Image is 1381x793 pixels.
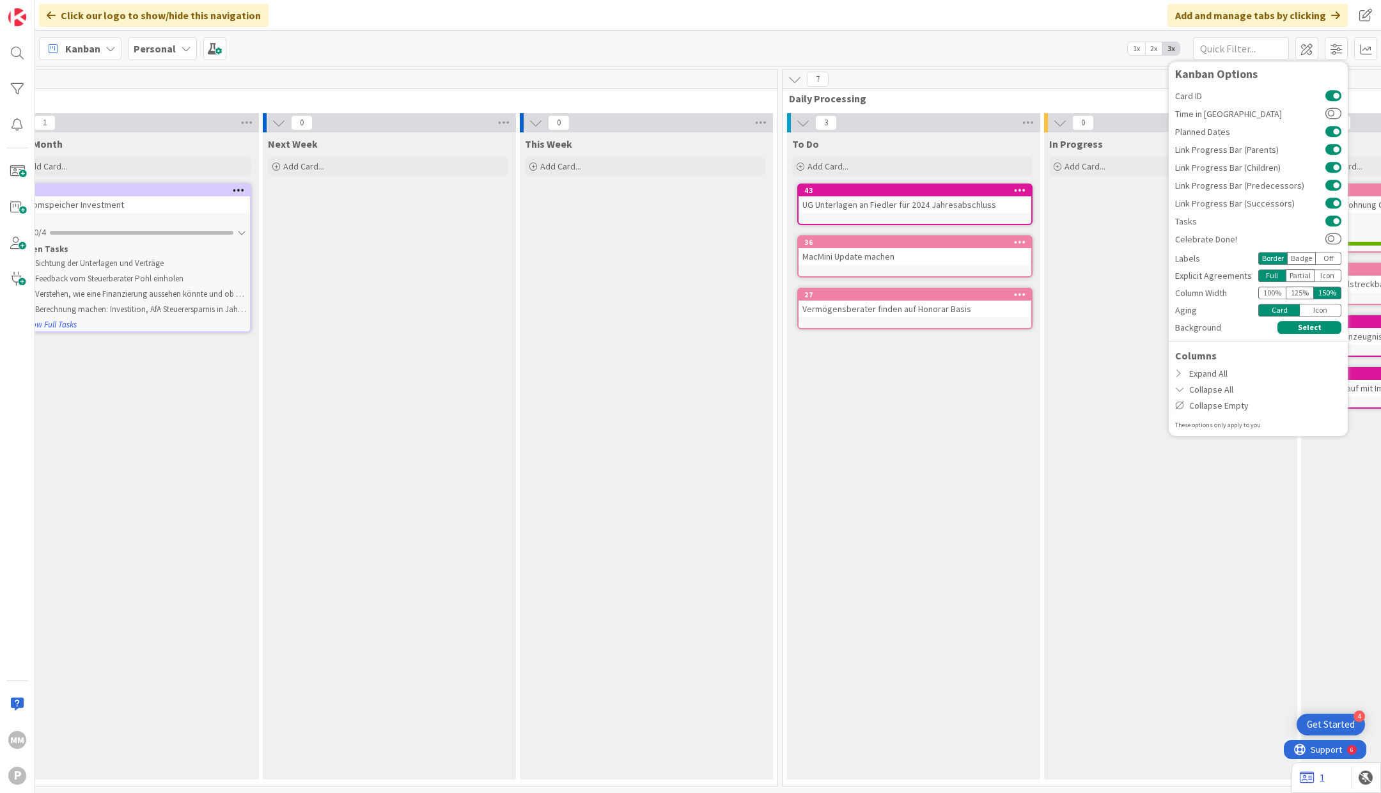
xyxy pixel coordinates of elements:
[11,137,63,150] span: This Month
[1300,770,1325,785] a: 1
[1297,714,1365,735] div: Open Get Started checklist, remaining modules: 4
[1049,137,1103,150] span: In Progress
[22,318,77,332] button: Show Full Tasks
[1286,269,1315,282] div: Partial
[548,115,570,130] span: 0
[23,186,250,195] div: 42
[1315,269,1342,282] div: Icon
[799,289,1031,317] div: 27Vermögensberater finden auf Honorar Basis
[1175,217,1325,226] span: Tasks
[65,41,100,56] span: Kanban
[799,237,1031,248] div: 36
[1316,252,1341,265] div: Off
[799,301,1031,317] div: Vermögensberater finden auf Honorar Basis
[1286,287,1314,299] div: 125 %
[39,4,269,27] div: Click our logo to show/hide this navigation
[1175,287,1258,300] div: Column Width
[1175,91,1325,100] span: Card ID
[1277,321,1341,334] button: Select
[1175,269,1258,283] div: Explicit Agreements
[1314,287,1341,299] div: 150 %
[1354,711,1365,722] div: 4
[1169,348,1348,363] div: Columns
[1175,163,1325,172] span: Link Progress Bar (Children)
[26,161,67,172] span: Add Card...
[35,289,246,299] div: Verstehen, wie eine Finanzierung aussehen könnte und ob das besser ist als cash zu kaufen
[1175,199,1325,208] span: Link Progress Bar (Successors)
[8,767,26,785] div: P
[1072,115,1094,130] span: 0
[35,258,246,269] div: Sichtung der Unterlagen und Verträge
[21,243,246,256] div: Open Tasks
[1175,420,1341,430] div: These options only apply to you
[8,731,26,749] div: MM
[17,185,250,213] div: 42Stromspeicher Investment
[27,2,58,17] span: Support
[799,185,1031,196] div: 43
[1300,304,1341,317] div: Icon
[1175,321,1221,334] span: Background
[1162,42,1180,55] span: 3x
[808,161,848,172] span: Add Card...
[815,115,837,130] span: 3
[1258,269,1286,282] div: Full
[799,196,1031,213] div: UG Unterlagen an Fiedler für 2024 Jahresabschluss
[1175,252,1258,265] div: Labels
[799,237,1031,265] div: 36MacMini Update machen
[1193,37,1289,60] input: Quick Filter...
[1175,127,1325,136] span: Planned Dates
[1175,304,1258,317] div: Aging
[799,248,1031,265] div: MacMini Update machen
[1175,181,1325,190] span: Link Progress Bar (Predecessors)
[1307,718,1355,731] div: Get Started
[799,185,1031,213] div: 43UG Unterlagen an Fiedler für 2024 Jahresabschluss
[283,161,324,172] span: Add Card...
[291,115,313,130] span: 0
[792,137,819,150] span: To Do
[1169,398,1348,414] div: Collapse Empty
[540,161,581,172] span: Add Card...
[268,137,318,150] span: Next Week
[34,226,46,239] span: 0/4
[1258,304,1300,317] div: Card
[1258,287,1286,299] div: 100 %
[804,290,1031,299] div: 27
[804,186,1031,195] div: 43
[8,8,26,26] img: Visit kanbanzone.com
[35,274,246,284] div: Feedback vom Steuerberater Pohl einholen
[525,137,572,150] span: This Week
[34,115,56,130] span: 1
[804,238,1031,247] div: 36
[1287,252,1316,265] div: Badge
[1128,42,1145,55] span: 1x
[799,289,1031,301] div: 27
[1145,42,1162,55] span: 2x
[1258,252,1287,265] div: Border
[807,72,829,87] span: 7
[17,185,250,196] div: 42
[1175,109,1325,118] span: Time in [GEOGRAPHIC_DATA]
[66,5,70,15] div: 6
[1175,145,1325,154] span: Link Progress Bar (Parents)
[134,42,176,55] b: Personal
[1175,68,1341,81] div: Kanban Options
[17,196,250,213] div: Stromspeicher Investment
[1169,382,1348,398] div: Collapse All
[1175,235,1325,244] span: Celebrate Done!
[1065,161,1105,172] span: Add Card...
[1167,4,1348,27] div: Add and manage tabs by clicking
[1169,366,1348,382] div: Expand All
[35,304,246,315] div: Berechnung machen: Investition, AfA Steuerersparnis in Jahr 1, 2, 3, ...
